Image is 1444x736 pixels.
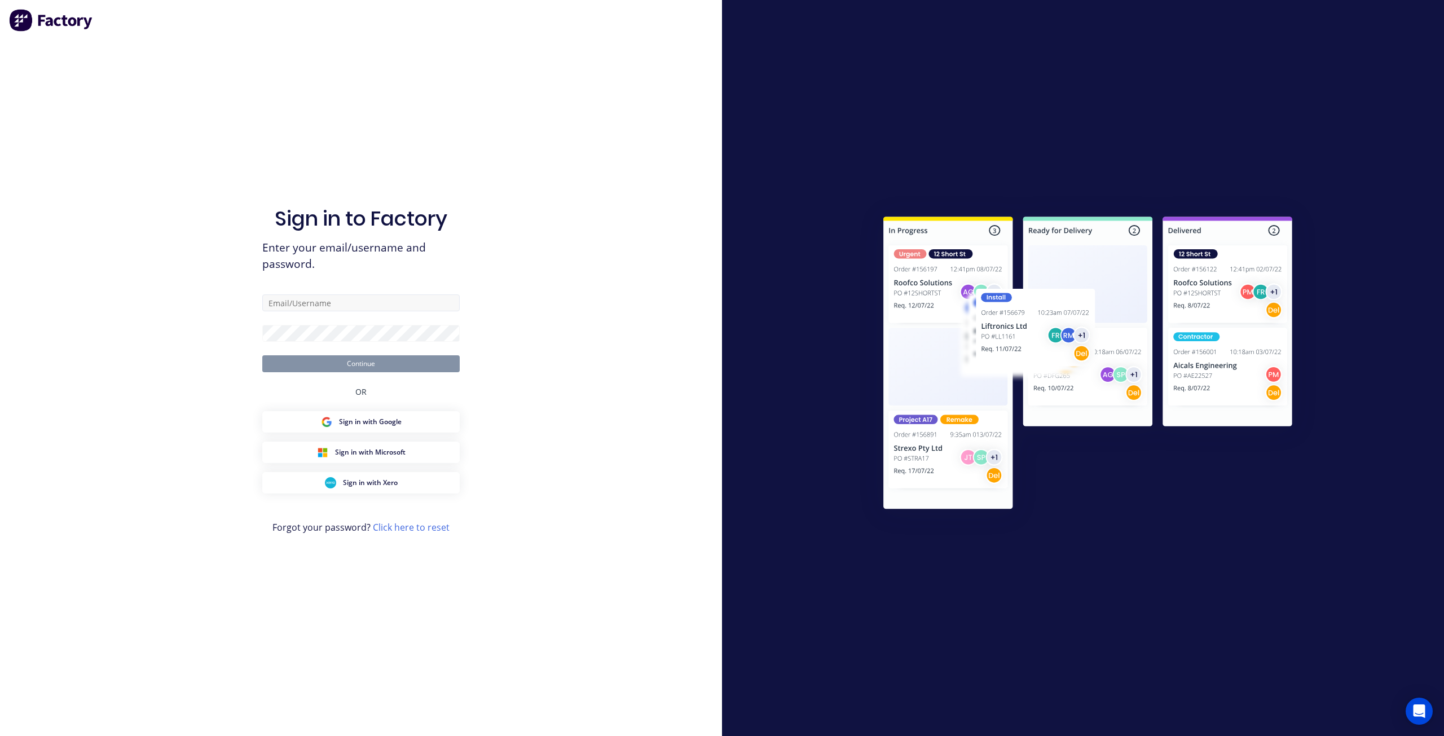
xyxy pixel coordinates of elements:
[262,240,460,272] span: Enter your email/username and password.
[321,416,332,428] img: Google Sign in
[262,472,460,493] button: Xero Sign inSign in with Xero
[262,355,460,372] button: Continue
[9,9,94,32] img: Factory
[373,521,450,534] a: Click here to reset
[339,417,402,427] span: Sign in with Google
[335,447,406,457] span: Sign in with Microsoft
[355,372,367,411] div: OR
[275,206,447,231] h1: Sign in to Factory
[262,442,460,463] button: Microsoft Sign inSign in with Microsoft
[1406,698,1433,725] div: Open Intercom Messenger
[343,478,398,488] span: Sign in with Xero
[262,294,460,311] input: Email/Username
[317,447,328,458] img: Microsoft Sign in
[272,521,450,534] span: Forgot your password?
[262,411,460,433] button: Google Sign inSign in with Google
[325,477,336,488] img: Xero Sign in
[859,194,1317,536] img: Sign in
